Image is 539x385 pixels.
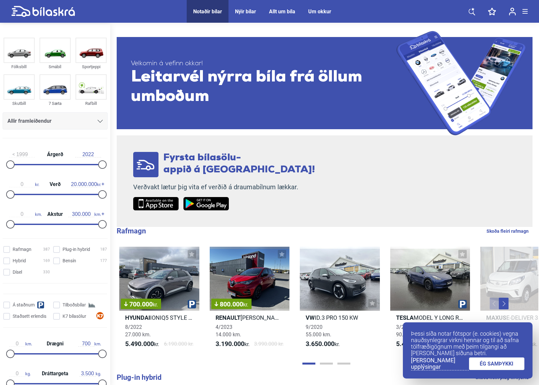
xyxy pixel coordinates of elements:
[396,340,425,348] b: 5.490.000
[117,227,146,235] b: Rafmagn
[68,211,101,217] span: km.
[125,340,159,348] span: kr.
[216,340,250,348] span: kr.
[63,257,76,264] span: Bensín
[100,257,107,264] span: 177
[46,212,64,217] span: Akstur
[269,8,295,15] a: Allt um bíla
[411,330,524,356] p: Þessi síða notar fótspor (e. cookies) vegna nauðsynlegrar virkni hennar og til að safna tölfræðig...
[210,247,290,354] a: 800.000kr.Renault[PERSON_NAME] INTENS 52KWH4/202314.000 km.3.190.000kr.3.990.000 kr.
[153,302,158,308] span: kr.
[48,182,62,187] span: Verð
[13,313,46,320] span: Staðsett erlendis
[125,314,150,321] b: Hyundai
[45,152,65,157] span: Árgerð
[125,340,154,348] b: 5.490.000
[469,357,525,370] a: ÉG SAMÞYKKI
[396,324,422,338] span: 3/2022 90.000 km.
[13,257,26,264] span: Hybrid
[390,314,470,321] h2: MODEL Y LONG RANGE
[40,63,71,70] div: Smábíl
[390,247,470,354] a: TeslaMODEL Y LONG RANGE3/202290.000 km.5.490.000kr.
[124,301,158,307] span: 700.000
[306,340,340,348] span: kr.
[117,373,161,381] b: Plug-in hybrid
[9,371,31,377] span: kg.
[9,341,32,347] span: km.
[133,183,315,191] p: Verðvakt lætur þig vita ef verðið á draumabílnum lækkar.
[163,153,315,175] span: Fyrsta bílasölu- appið á [GEOGRAPHIC_DATA]!
[300,247,380,354] a: VWID.3 PRO 150 KW9/202055.000 km.3.650.000kr.
[4,63,35,70] div: Fólksbíll
[499,298,509,309] button: Next
[63,313,86,320] span: K7 bílasölur
[396,340,430,348] span: kr.
[254,340,284,348] span: 3.990.000 kr.
[76,100,107,107] div: Rafbíll
[13,246,31,253] span: Rafmagn
[396,314,414,321] b: Tesla
[320,363,333,365] button: Page 2
[235,8,256,15] a: Nýir bílar
[40,371,70,376] span: Dráttargeta
[216,314,240,321] b: Renault
[306,340,334,348] b: 3.650.000
[210,314,290,321] h2: [PERSON_NAME] INTENS 52KWH
[43,257,50,264] span: 169
[509,7,516,16] img: user-login.svg
[411,357,469,370] a: [PERSON_NAME] upplýsingar
[117,31,533,135] a: Velkomin á vefinn okkar!Leitarvél nýrra bíla frá öllum umboðum
[78,341,101,347] span: km.
[43,246,50,253] span: 387
[71,181,101,187] span: kr.
[76,63,107,70] div: Sportjeppi
[43,269,50,276] span: 330
[486,314,506,321] b: Maxus
[13,269,22,276] span: Dísel
[131,60,396,68] span: Velkomin á vefinn okkar!
[45,341,65,346] span: Drægni
[300,314,380,321] h2: ID.3 PRO 150 KW
[125,324,151,338] span: 8/2022 27.000 km.
[40,100,71,107] div: 7 Sæta
[486,227,529,235] a: Skoða fleiri rafmagn
[100,246,107,253] span: 187
[306,314,315,321] b: VW
[216,324,241,338] span: 4/2023 14.000 km.
[9,211,42,217] span: km.
[13,302,35,308] span: Á staðnum
[7,117,52,126] span: Allir framleiðendur
[308,8,331,15] a: Um okkur
[63,302,86,308] span: Tilboðsbílar
[63,246,90,253] span: Plug-in hybrid
[490,298,499,309] button: Previous
[306,324,331,338] span: 9/2020 55.000 km.
[216,340,244,348] b: 3.190.000
[79,371,101,377] span: kg.
[215,301,248,307] span: 800.000
[193,8,222,15] a: Notaðir bílar
[337,363,350,365] button: Page 3
[131,68,396,107] span: Leitarvél nýrra bíla frá öllum umboðum
[302,363,315,365] button: Page 1
[164,340,193,348] span: 6.190.000 kr.
[119,314,199,321] h2: IONIQ5 STYLE 2WD 77KWH
[9,181,39,187] span: kr.
[243,302,248,308] span: kr.
[119,247,199,354] a: 700.000kr.HyundaiIONIQ5 STYLE 2WD 77KWH8/202227.000 km.5.490.000kr.6.190.000 kr.
[4,100,35,107] div: Skutbíll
